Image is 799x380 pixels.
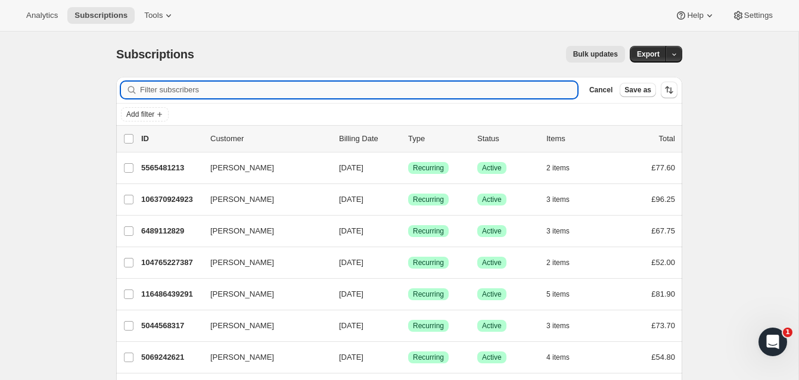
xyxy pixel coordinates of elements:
[585,83,617,97] button: Cancel
[141,162,201,174] p: 5565481213
[141,223,675,239] div: 6489112829[PERSON_NAME][DATE]SuccessRecurringSuccessActive3 items£67.75
[651,289,675,298] span: £81.90
[210,257,274,269] span: [PERSON_NAME]
[408,133,468,145] div: Type
[210,288,274,300] span: [PERSON_NAME]
[482,289,502,299] span: Active
[620,83,656,97] button: Save as
[482,163,502,173] span: Active
[477,133,537,145] p: Status
[725,7,780,24] button: Settings
[546,321,570,331] span: 3 items
[637,49,660,59] span: Export
[74,11,128,20] span: Subscriptions
[651,195,675,204] span: £96.25
[141,133,675,145] div: IDCustomerBilling DateTypeStatusItemsTotal
[651,163,675,172] span: £77.60
[141,254,675,271] div: 104765227387[PERSON_NAME][DATE]SuccessRecurringSuccessActive2 items£52.00
[589,85,613,95] span: Cancel
[203,253,322,272] button: [PERSON_NAME]
[744,11,773,20] span: Settings
[121,107,169,122] button: Add filter
[210,194,274,205] span: [PERSON_NAME]
[141,288,201,300] p: 116486439291
[546,226,570,236] span: 3 items
[210,225,274,237] span: [PERSON_NAME]
[624,85,651,95] span: Save as
[339,226,363,235] span: [DATE]
[203,348,322,367] button: [PERSON_NAME]
[203,316,322,335] button: [PERSON_NAME]
[413,163,444,173] span: Recurring
[144,11,163,20] span: Tools
[339,258,363,267] span: [DATE]
[413,321,444,331] span: Recurring
[546,191,583,208] button: 3 items
[546,258,570,267] span: 2 items
[210,133,329,145] p: Customer
[141,194,201,205] p: 106370924923
[141,191,675,208] div: 106370924923[PERSON_NAME][DATE]SuccessRecurringSuccessActive3 items£96.25
[651,353,675,362] span: £54.80
[141,133,201,145] p: ID
[339,163,363,172] span: [DATE]
[651,258,675,267] span: £52.00
[67,7,135,24] button: Subscriptions
[141,349,675,366] div: 5069242621[PERSON_NAME][DATE]SuccessRecurringSuccessActive4 items£54.80
[546,133,606,145] div: Items
[203,222,322,241] button: [PERSON_NAME]
[546,223,583,239] button: 3 items
[573,49,618,59] span: Bulk updates
[651,226,675,235] span: £67.75
[546,289,570,299] span: 5 items
[546,286,583,303] button: 5 items
[210,320,274,332] span: [PERSON_NAME]
[758,328,787,356] iframe: Intercom live chat
[141,317,675,334] div: 5044568317[PERSON_NAME][DATE]SuccessRecurringSuccessActive3 items£73.70
[339,195,363,204] span: [DATE]
[413,258,444,267] span: Recurring
[339,289,363,298] span: [DATE]
[339,321,363,330] span: [DATE]
[413,289,444,299] span: Recurring
[141,286,675,303] div: 116486439291[PERSON_NAME][DATE]SuccessRecurringSuccessActive5 items£81.90
[546,349,583,366] button: 4 items
[482,353,502,362] span: Active
[203,190,322,209] button: [PERSON_NAME]
[413,353,444,362] span: Recurring
[19,7,65,24] button: Analytics
[210,351,274,363] span: [PERSON_NAME]
[546,163,570,173] span: 2 items
[203,158,322,177] button: [PERSON_NAME]
[630,46,667,63] button: Export
[668,7,722,24] button: Help
[26,11,58,20] span: Analytics
[546,160,583,176] button: 2 items
[659,133,675,145] p: Total
[546,317,583,334] button: 3 items
[141,225,201,237] p: 6489112829
[413,195,444,204] span: Recurring
[566,46,625,63] button: Bulk updates
[482,321,502,331] span: Active
[116,48,194,61] span: Subscriptions
[140,82,577,98] input: Filter subscribers
[482,195,502,204] span: Active
[546,195,570,204] span: 3 items
[651,321,675,330] span: £73.70
[482,226,502,236] span: Active
[137,7,182,24] button: Tools
[141,160,675,176] div: 5565481213[PERSON_NAME][DATE]SuccessRecurringSuccessActive2 items£77.60
[126,110,154,119] span: Add filter
[661,82,677,98] button: Sort the results
[210,162,274,174] span: [PERSON_NAME]
[203,285,322,304] button: [PERSON_NAME]
[546,353,570,362] span: 4 items
[141,320,201,332] p: 5044568317
[141,351,201,363] p: 5069242621
[141,257,201,269] p: 104765227387
[482,258,502,267] span: Active
[546,254,583,271] button: 2 items
[687,11,703,20] span: Help
[783,328,792,337] span: 1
